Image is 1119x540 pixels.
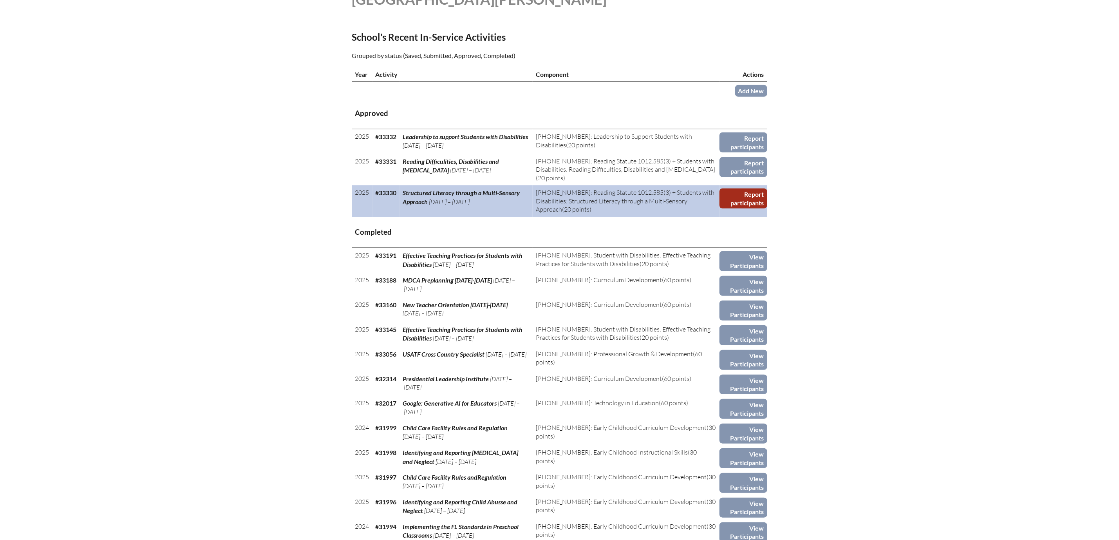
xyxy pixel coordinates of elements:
[403,399,520,415] span: [DATE] – [DATE]
[533,248,719,273] td: (20 points)
[403,473,507,481] span: Child Care Facility Rules andRegulation
[719,132,767,152] a: Report participants
[536,251,710,267] span: [PHONE_NUMBER]: Student with Disabilities: Effective Teaching Practices for Students with Disabil...
[352,51,628,61] p: Grouped by status (Saved, Submitted, Approved, Completed)
[352,347,372,371] td: 2025
[536,301,662,308] span: [PHONE_NUMBER]: Curriculum Development
[352,297,372,322] td: 2025
[372,67,533,82] th: Activity
[429,198,470,206] span: [DATE] – [DATE]
[533,154,719,185] td: (20 points)
[719,399,767,419] a: View Participants
[433,261,474,268] span: [DATE] – [DATE]
[536,522,707,530] span: [PHONE_NUMBER]: Early Childhood Curriculum Development
[719,448,767,468] a: View Participants
[376,189,397,196] b: #33330
[352,322,372,347] td: 2025
[403,276,515,292] span: [DATE] – [DATE]
[403,301,508,308] span: New Teacher Orientation [DATE]-[DATE]
[403,424,508,431] span: Child Care Facility Rules and Regulation
[376,523,397,530] b: #31994
[403,158,499,174] span: Reading Difficulities, Disabilities and [MEDICAL_DATA]
[376,158,397,165] b: #33331
[533,129,719,154] td: (20 points)
[533,420,719,445] td: (30 points)
[403,449,519,465] span: Identifying and Reporting [MEDICAL_DATA] and Neglect
[352,396,372,420] td: 2025
[376,473,397,481] b: #31997
[719,301,767,321] a: View Participants
[376,424,397,431] b: #31999
[536,424,707,431] span: [PHONE_NUMBER]: Early Childhood Curriculum Development
[719,157,767,177] a: Report participants
[536,132,692,149] span: [PHONE_NUMBER]: Leadership to Support Students with Disabilities
[403,375,489,382] span: Presidential Leadership Institute
[719,473,767,493] a: View Participants
[536,325,710,341] span: [PHONE_NUMBER]: Student with Disabilities: Effective Teaching Practices for Students with Disabil...
[352,495,372,519] td: 2025
[355,109,764,118] h3: Approved
[434,531,474,539] span: [DATE] – [DATE]
[536,399,659,407] span: [PHONE_NUMBER]: Technology in Education
[376,276,397,284] b: #33188
[352,273,372,297] td: 2025
[719,375,767,395] a: View Participants
[355,227,764,237] h3: Completed
[352,248,372,273] td: 2025
[403,133,528,140] span: Leadership to support Students with Disabilities
[403,189,520,205] span: Structured Literacy through a Multi-Sensory Approach
[533,297,719,322] td: (60 points)
[403,482,444,490] span: [DATE] – [DATE]
[536,498,707,506] span: [PHONE_NUMBER]: Early Childhood Curriculum Development
[352,31,628,43] h2: School’s Recent In-Service Activities
[376,375,397,382] b: #32314
[719,67,767,82] th: Actions
[719,276,767,296] a: View Participants
[403,350,485,358] span: USATF Cross Country Specialist
[403,375,512,391] span: [DATE] – [DATE]
[533,396,719,420] td: (60 points)
[719,188,767,208] a: Report participants
[403,309,444,317] span: [DATE] – [DATE]
[735,85,767,96] a: Add New
[536,188,714,213] span: [PHONE_NUMBER]: Reading Statute 1012.585(3) + Students with Disabilities: Structured Literacy thr...
[376,449,397,456] b: #31998
[376,326,397,333] b: #33145
[536,350,693,358] span: [PHONE_NUMBER]: Professional Growth & Development
[533,470,719,495] td: (30 points)
[352,371,372,396] td: 2025
[376,301,397,308] b: #33160
[433,334,474,342] span: [DATE] – [DATE]
[425,507,465,515] span: [DATE] – [DATE]
[376,133,397,140] b: #33332
[536,375,662,382] span: [PHONE_NUMBER]: Curriculum Development
[403,498,518,514] span: Identifying and Reporting Child Abusse and Neglect
[352,470,372,495] td: 2025
[536,276,662,284] span: [PHONE_NUMBER]: Curriculum Development
[450,166,491,174] span: [DATE] – [DATE]
[403,326,523,342] span: Effective Teaching Practices for Students with Disabilities
[533,495,719,519] td: (30 points)
[536,157,715,173] span: [PHONE_NUMBER]: Reading Statute 1012.585(3) + Students with Disabilities: Reading Difficulties, D...
[719,325,767,345] a: View Participants
[376,498,397,506] b: #31996
[536,448,688,456] span: [PHONE_NUMBER]: Early Childhood Instructional Skills
[403,276,492,284] span: MDCA Preplanning [DATE]-[DATE]
[352,129,372,154] td: 2025
[352,185,372,217] td: 2025
[352,67,372,82] th: Year
[403,141,444,149] span: [DATE] – [DATE]
[719,498,767,518] a: View Participants
[486,350,527,358] span: [DATE] – [DATE]
[536,473,707,481] span: [PHONE_NUMBER]: Early Childhood Curriculum Development
[376,399,397,407] b: #32017
[533,67,719,82] th: Component
[403,523,519,539] span: Implementing the FL Standards in Preschool Classrooms
[376,252,397,259] b: #33191
[719,424,767,444] a: View Participants
[533,273,719,297] td: (60 points)
[533,445,719,470] td: (30 points)
[533,185,719,217] td: (20 points)
[533,322,719,347] td: (20 points)
[533,371,719,396] td: (60 points)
